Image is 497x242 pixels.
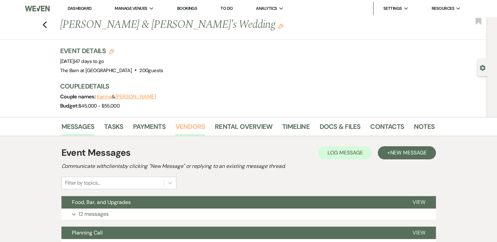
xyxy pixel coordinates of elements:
[215,121,272,136] a: Rental Overview
[256,5,277,12] span: Analytics
[79,103,120,109] span: $45,000 - $55,000
[431,5,454,12] span: Resources
[402,227,436,239] button: View
[61,196,402,209] button: Food, Bar, and Upgrades
[60,17,354,33] h1: [PERSON_NAME] & [PERSON_NAME]'s Wedding
[414,121,435,136] a: Notes
[61,227,402,239] button: Planning Call
[282,121,310,136] a: Timeline
[413,229,425,236] span: View
[328,149,363,156] span: Log Message
[61,162,436,170] h2: Communicate with clients by clicking "New Message" or replying to an existing message thread.
[413,199,425,206] span: View
[75,58,104,65] span: 47 days to go
[61,146,131,160] h1: Event Messages
[378,146,436,159] button: +New Message
[177,6,197,12] a: Bookings
[60,67,132,74] span: The Barn at [GEOGRAPHIC_DATA]
[72,199,131,206] span: Food, Bar, and Upgrades
[60,58,104,65] span: [DATE]
[60,102,79,109] span: Budget:
[97,94,112,99] button: Karina
[383,5,402,12] span: Settings
[320,121,360,136] a: Docs & Files
[60,46,163,55] h3: Event Details
[133,121,166,136] a: Payments
[370,121,404,136] a: Contacts
[139,67,163,74] span: 200 guests
[25,2,50,15] img: Weven Logo
[79,210,109,218] p: 12 messages
[61,209,436,220] button: 12 messages
[60,82,428,91] h3: Couple Details
[402,196,436,209] button: View
[318,146,372,159] button: Log Message
[65,179,100,187] div: Filter by topics...
[115,94,156,99] button: [PERSON_NAME]
[278,23,283,29] button: Edit
[60,93,97,100] span: Couple names:
[390,149,426,156] span: New Message
[220,6,233,11] a: To Do
[72,229,103,236] span: Planning Call
[61,121,95,136] a: Messages
[115,5,147,12] span: Manage Venues
[480,64,486,71] button: Open lead details
[175,121,205,136] a: Vendors
[68,6,91,11] a: Dashboard
[74,58,104,65] span: |
[104,121,123,136] a: Tasks
[97,93,156,100] span: &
